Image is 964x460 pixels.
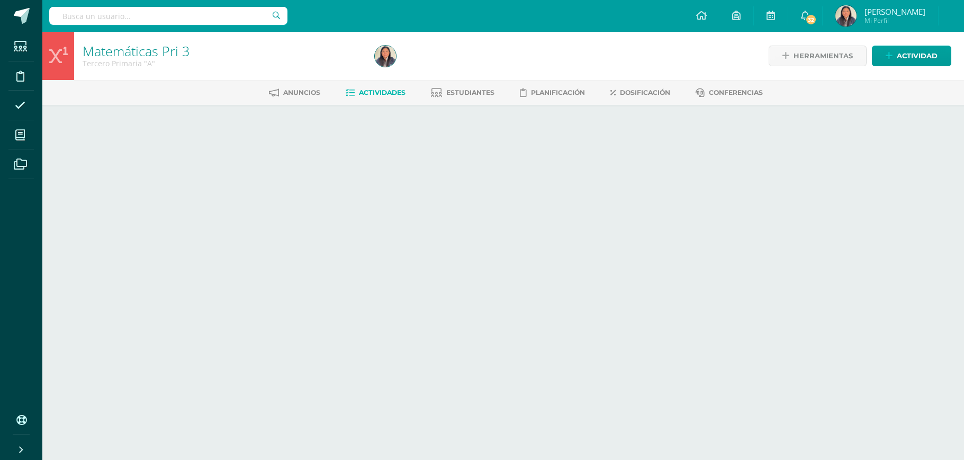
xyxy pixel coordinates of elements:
[864,6,925,17] span: [PERSON_NAME]
[835,5,857,26] img: 053f0824b320b518b52f6bf93d3dd2bd.png
[805,14,817,25] span: 32
[769,46,867,66] a: Herramientas
[375,46,396,67] img: 053f0824b320b518b52f6bf93d3dd2bd.png
[283,89,320,96] span: Anuncios
[531,89,585,96] span: Planificación
[620,89,670,96] span: Dosificación
[446,89,494,96] span: Estudiantes
[83,43,362,58] h1: Matemáticas Pri 3
[610,84,670,101] a: Dosificación
[696,84,763,101] a: Conferencias
[864,16,925,25] span: Mi Perfil
[346,84,406,101] a: Actividades
[794,46,853,66] span: Herramientas
[359,89,406,96] span: Actividades
[83,42,190,60] a: Matemáticas Pri 3
[49,7,287,25] input: Busca un usuario...
[520,84,585,101] a: Planificación
[897,46,938,66] span: Actividad
[431,84,494,101] a: Estudiantes
[709,89,763,96] span: Conferencias
[269,84,320,101] a: Anuncios
[83,58,362,68] div: Tercero Primaria 'A'
[872,46,951,66] a: Actividad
